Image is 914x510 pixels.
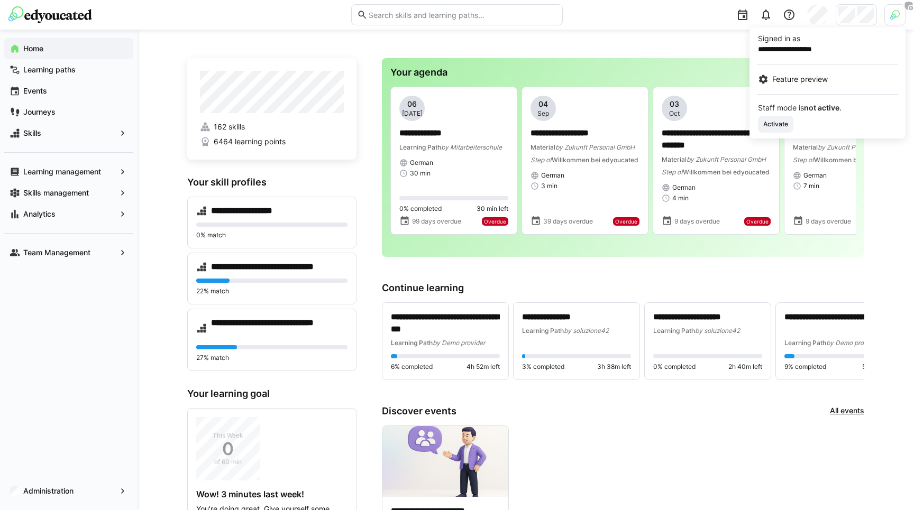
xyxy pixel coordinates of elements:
[758,33,897,44] p: Signed in as
[762,120,789,128] span: Activate
[758,104,897,112] div: Staff mode is .
[758,116,793,133] button: Activate
[772,74,828,85] span: Feature preview
[804,103,839,112] strong: not active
